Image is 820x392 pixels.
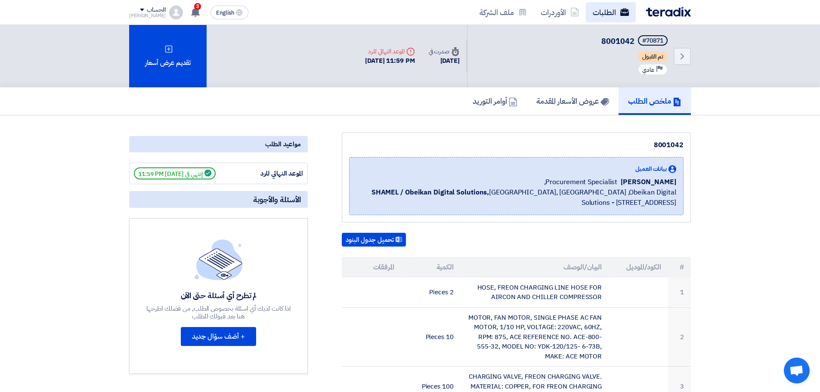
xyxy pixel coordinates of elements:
h5: ملخص الطلب [628,96,681,106]
span: عادي [642,66,654,74]
button: تحميل جدول البنود [342,233,406,247]
div: الموعد النهائي للرد [238,169,303,179]
div: [PERSON_NAME] [129,13,166,18]
div: [DATE] 11:59 PM [365,56,415,66]
span: 3 [194,3,201,10]
span: بيانات العميل [635,164,667,173]
a: Open chat [784,358,810,383]
img: profile_test.png [169,6,183,19]
td: 2 [668,307,691,367]
span: الأسئلة والأجوبة [253,194,301,204]
img: Teradix logo [646,7,691,17]
td: 10 Pieces [401,307,461,367]
th: الكمية [401,257,461,278]
button: + أضف سؤال جديد [181,327,256,346]
span: [PERSON_NAME] [621,177,676,187]
td: 1 [668,278,691,308]
span: Procurement Specialist, [544,177,618,187]
td: 2 Pieces [401,278,461,308]
div: الحساب [147,6,165,14]
a: عروض الأسعار المقدمة [527,87,619,115]
span: English [216,10,234,16]
span: [GEOGRAPHIC_DATA], [GEOGRAPHIC_DATA] ,Obeikan Digital Solutions - [STREET_ADDRESS] [356,187,676,208]
h5: أوامر التوريد [473,96,517,106]
th: # [668,257,691,278]
img: empty_state_list.svg [195,239,243,280]
a: الأوردرات [534,2,586,22]
td: MOTOR, FAN MOTOR, SINGLE PHASE AC FAN MOTOR, 1/10 HP, VOLTAGE: 220VAC, 60HZ, RPM: 875, ACE REFERE... [461,307,609,367]
td: HOSE, FREON CHARGING LINE HOSE FOR AIRCON AND CHILLER COMPRESSOR [461,278,609,308]
button: English [210,6,248,19]
div: الموعد النهائي للرد [365,47,415,56]
span: 8001042 [601,35,634,47]
div: صدرت في [429,47,460,56]
div: لم تطرح أي أسئلة حتى الآن [145,290,292,300]
a: ملخص الطلب [619,87,691,115]
h5: عروض الأسعار المقدمة [536,96,609,106]
div: تقديم عرض أسعار [129,25,207,87]
a: الطلبات [586,2,636,22]
th: المرفقات [342,257,401,278]
div: مواعيد الطلب [129,136,308,152]
b: SHAMEL / Obeikan Digital Solutions, [371,187,489,198]
div: اذا كانت لديك أي اسئلة بخصوص الطلب, من فضلك اطرحها هنا بعد قبولك للطلب [145,305,292,320]
a: ملف الشركة [473,2,534,22]
div: [DATE] [429,56,460,66]
h5: 8001042 [601,35,669,47]
th: البيان/الوصف [461,257,609,278]
th: الكود/الموديل [609,257,668,278]
span: تم القبول [638,52,668,62]
span: إنتهي في [DATE] 11:59 PM [134,167,216,179]
div: #70871 [642,38,663,44]
div: 8001042 [349,140,684,150]
a: أوامر التوريد [463,87,527,115]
